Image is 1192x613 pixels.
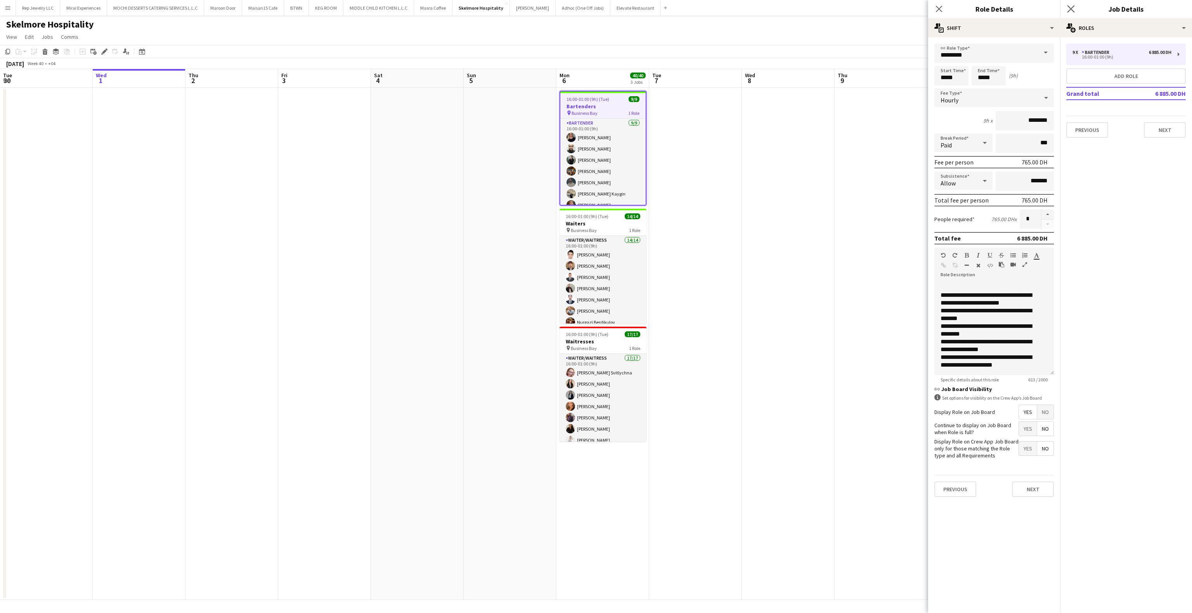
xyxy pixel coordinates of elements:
[610,0,661,16] button: Elevate Restaurant
[964,252,969,258] button: Bold
[928,4,1060,14] h3: Role Details
[952,252,958,258] button: Redo
[1022,158,1048,166] div: 765.00 DH
[838,72,847,79] span: Thu
[987,252,993,258] button: Underline
[572,110,598,116] span: Business Bay
[309,0,343,16] button: KEG ROOM
[560,236,646,409] app-card-role: Waiter/Waitress14/1416:00-01:00 (9h)[PERSON_NAME][PERSON_NAME][PERSON_NAME][PERSON_NAME][PERSON_N...
[975,252,981,258] button: Italic
[1082,50,1112,55] div: Bartender
[189,72,198,79] span: Thu
[3,72,12,79] span: Tue
[566,331,608,337] span: 16:00-01:00 (9h) (Tue)
[16,0,60,16] button: Rep Jewelry LLC
[343,0,414,16] button: MIDDLE CHILD KITCHEN L.L.C
[560,209,646,324] app-job-card: 16:00-01:00 (9h) (Tue)14/14Waiters Business Bay1 RoleWaiter/Waitress14/1416:00-01:00 (9h)[PERSON_...
[1010,261,1016,268] button: Insert video
[242,0,284,16] button: Maisan15 Cafe
[1012,481,1054,497] button: Next
[560,354,646,560] app-card-role: Waiter/Waitress17/1716:00-01:00 (9h)[PERSON_NAME] Svitlychna[PERSON_NAME][PERSON_NAME][PERSON_NAM...
[1060,4,1192,14] h3: Job Details
[1066,68,1186,84] button: Add role
[467,72,476,79] span: Sun
[625,213,640,219] span: 14/14
[6,60,24,68] div: [DATE]
[1019,405,1037,419] span: Yes
[452,0,510,16] button: Skelmore Hospitality
[651,76,661,85] span: 7
[560,338,646,345] h3: Waitresses
[1037,422,1053,436] span: No
[629,227,640,233] span: 1 Role
[556,0,610,16] button: Adhoc (One Off Jobs)
[934,394,1054,402] div: Set options for visibility on the Crew App’s Job Board
[3,32,20,42] a: View
[6,19,94,30] h1: Skelmore Hospitality
[22,32,37,42] a: Edit
[631,79,645,85] div: 3 Jobs
[373,76,383,85] span: 4
[1066,122,1108,138] button: Previous
[934,377,1005,383] span: Specific details about this role
[1041,210,1054,220] button: Increase
[934,386,1054,393] h3: Job Board Visibility
[1037,405,1053,419] span: No
[934,481,976,497] button: Previous
[1019,422,1037,436] span: Yes
[1037,442,1053,455] span: No
[652,72,661,79] span: Tue
[95,76,107,85] span: 1
[204,0,242,16] button: Maroon Door
[1060,19,1192,37] div: Roles
[837,76,847,85] span: 9
[745,72,755,79] span: Wed
[1149,50,1171,55] div: 6 885.00 DH
[987,262,993,268] button: HTML Code
[964,262,969,268] button: Horizontal Line
[1072,50,1082,55] div: 9 x
[1022,261,1027,268] button: Fullscreen
[941,252,946,258] button: Undo
[6,33,17,40] span: View
[1072,55,1171,59] div: 16:00-01:00 (9h)
[567,96,609,102] span: 16:00-01:00 (9h) (Tue)
[999,261,1004,268] button: Paste as plain text
[566,213,608,219] span: 16:00-01:00 (9h) (Tue)
[744,76,755,85] span: 8
[941,96,958,104] span: Hourly
[934,158,974,166] div: Fee per person
[629,345,640,351] span: 1 Role
[26,61,45,66] span: Week 40
[107,0,204,16] button: MOCHI DESSERTS CATERING SERVICES L.L.C
[934,409,995,416] label: Display Role on Job Board
[1022,252,1027,258] button: Ordered List
[2,76,12,85] span: 30
[630,73,646,78] span: 40/40
[560,327,646,442] app-job-card: 16:00-01:00 (9h) (Tue)17/17Waitresses Business Bay1 RoleWaiter/Waitress17/1716:00-01:00 (9h)[PERS...
[281,72,288,79] span: Fri
[374,72,383,79] span: Sat
[999,252,1004,258] button: Strikethrough
[414,0,452,16] button: Masra Coffee
[560,220,646,227] h3: Waiters
[48,61,55,66] div: +04
[991,216,1017,223] div: 765.00 DH x
[934,196,989,204] div: Total fee per person
[560,91,646,206] app-job-card: 16:00-01:00 (9h) (Tue)9/9Bartenders Business Bay1 RoleBartender9/916:00-01:00 (9h)[PERSON_NAME][P...
[983,117,993,124] div: 9h x
[571,227,597,233] span: Business Bay
[941,179,956,187] span: Allow
[628,110,639,116] span: 1 Role
[466,76,476,85] span: 5
[625,331,640,337] span: 17/17
[941,141,952,149] span: Paid
[96,72,107,79] span: Wed
[42,33,53,40] span: Jobs
[280,76,288,85] span: 3
[560,119,646,235] app-card-role: Bartender9/916:00-01:00 (9h)[PERSON_NAME][PERSON_NAME][PERSON_NAME][PERSON_NAME][PERSON_NAME][PER...
[1022,377,1054,383] span: 613 / 2000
